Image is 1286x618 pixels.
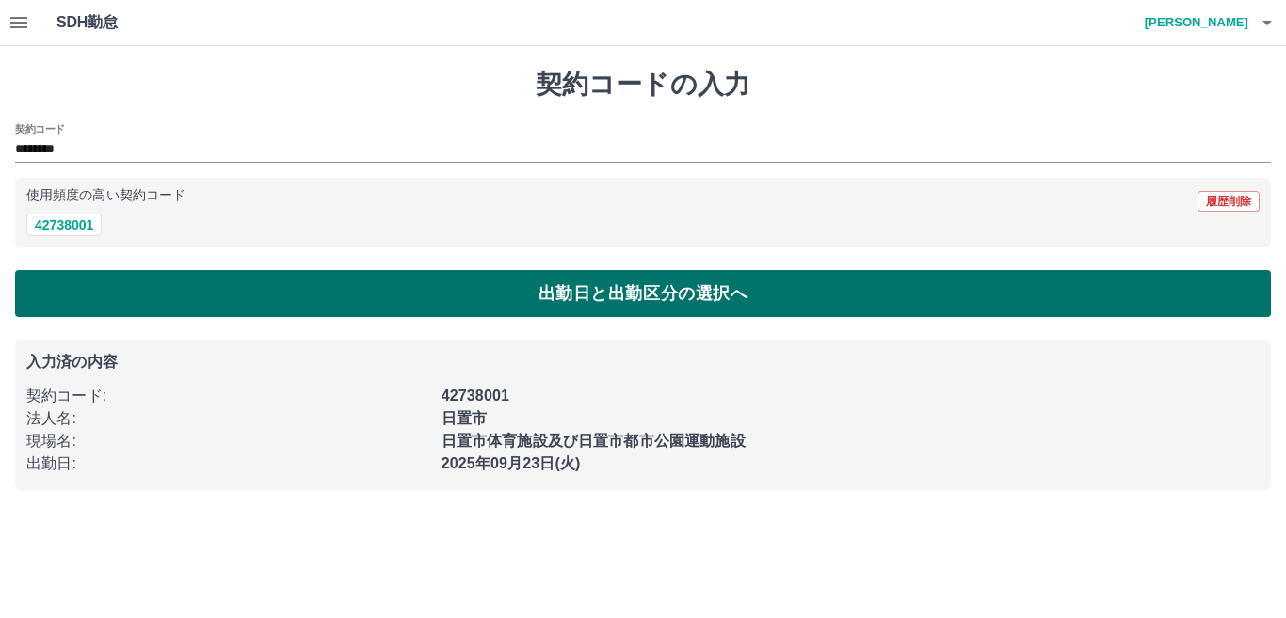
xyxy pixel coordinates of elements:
p: 現場名 : [26,430,430,452]
button: 42738001 [26,214,102,236]
p: 法人名 : [26,407,430,430]
button: 履歴削除 [1198,191,1260,212]
h2: 契約コード [15,121,65,136]
p: 入力済の内容 [26,355,1260,370]
b: 日置市体育施設及び日置市都市公園運動施設 [442,433,746,449]
b: 日置市 [442,410,487,426]
p: 使用頻度の高い契約コード [26,189,185,202]
b: 2025年09月23日(火) [442,455,581,471]
h1: 契約コードの入力 [15,69,1271,101]
p: 出勤日 : [26,452,430,475]
p: 契約コード : [26,385,430,407]
button: 出勤日と出勤区分の選択へ [15,270,1271,317]
b: 42738001 [442,388,509,404]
